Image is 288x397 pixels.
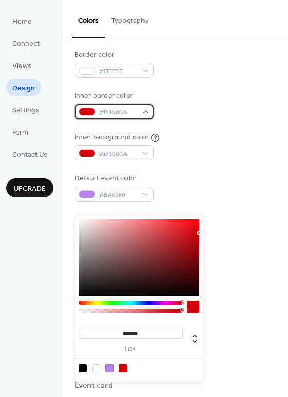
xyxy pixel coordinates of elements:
span: Form [12,127,28,138]
span: #D1000A [99,148,137,159]
span: #D1000A [99,107,137,118]
div: rgb(255, 255, 255) [92,364,100,372]
a: Design [6,79,41,96]
span: Contact Us [12,150,47,160]
a: Form [6,123,34,140]
div: Border color [75,49,152,60]
span: #FFFFFF [99,66,137,77]
span: Connect [12,39,40,49]
div: rgb(209, 0, 10) [119,364,127,372]
span: Upgrade [14,184,46,194]
a: Home [6,12,38,29]
div: Inner border color [75,91,152,102]
div: Event card [75,381,113,391]
a: Settings [6,101,45,118]
a: Contact Us [6,145,53,162]
div: Inner background color [75,132,149,143]
a: Views [6,57,38,74]
span: Views [12,61,31,72]
div: rgb(0, 0, 0) [79,364,87,372]
span: Design [12,83,35,94]
label: hex [79,346,183,352]
span: Home [12,16,32,27]
a: Connect [6,35,46,52]
span: #BA83F0 [99,190,137,201]
span: Settings [12,105,39,116]
div: rgb(186, 131, 240) [105,364,114,372]
button: Upgrade [6,178,53,197]
div: Default event color [75,173,152,184]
